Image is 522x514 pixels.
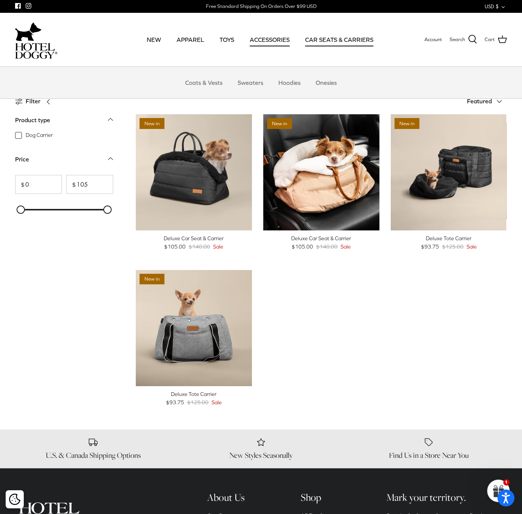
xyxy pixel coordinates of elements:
[243,27,296,52] a: ACCESSORIES
[298,27,380,52] a: CAR SEATS & CARRIERS
[213,27,241,52] a: TOYS
[26,3,31,9] a: Instagram
[267,118,292,129] span: New in
[166,398,184,407] span: $93.75
[140,27,168,52] a: NEW
[212,398,222,407] span: Sale
[136,114,252,230] a: Deluxe Car Seat & Carrier
[15,20,41,43] img: dog-icon.svg
[316,242,338,251] span: $140.00
[26,132,53,139] span: Dog Carrier
[485,35,507,44] a: Cart
[15,181,25,187] span: $
[231,71,270,94] a: Sweaters
[341,242,351,251] span: Sale
[6,490,24,508] div: Cookie policy
[350,437,507,460] a: Find Us in a Store Near You
[350,451,507,460] h6: Find Us in a Store Near You
[136,234,252,251] a: Deluxe Car Seat & Carrier $105.00 $140.00 Sale
[136,390,252,407] a: Deluxe Tote Carrier $93.75 $125.00 Sale
[450,35,477,44] a: Search
[140,118,164,129] span: New in
[15,155,29,164] div: Price
[467,242,477,251] span: Sale
[485,36,495,44] span: Cart
[136,270,252,386] a: Deluxe Tote Carrier
[467,93,507,110] button: Featured
[421,242,439,251] span: $93.75
[170,27,211,52] a: APPAREL
[26,97,40,106] span: Filter
[164,242,186,251] span: $105.00
[467,98,492,104] span: Featured
[140,274,164,285] span: New in
[15,3,21,9] a: Facebook
[292,242,313,251] span: $105.00
[15,92,55,110] a: Filter
[442,242,464,251] span: $125.00
[309,71,344,94] a: Onesies
[391,234,507,242] div: Deluxe Tote Carrier
[9,494,20,505] img: Cookie policy
[136,234,252,242] div: Deluxe Car Seat & Carrier
[263,114,379,230] a: Deluxe Car Seat & Carrier
[386,491,503,504] h6: Mark your territory.
[183,451,339,460] h6: New Styles Seasonally
[15,20,57,59] a: hoteldoggycom
[450,36,465,44] span: Search
[66,175,113,194] input: To
[424,37,442,42] span: Account
[272,71,307,94] a: Hoodies
[207,491,271,504] h6: About Us
[213,242,223,251] span: Sale
[263,234,379,251] a: Deluxe Car Seat & Carrier $105.00 $140.00 Sale
[112,27,408,52] div: Primary navigation
[395,118,419,129] span: New in
[189,242,210,251] span: $140.00
[15,437,172,460] a: U.S. & Canada Shipping Options
[391,234,507,251] a: Deluxe Tote Carrier $93.75 $125.00 Sale
[301,491,356,504] h6: Shop
[136,390,252,398] div: Deluxe Tote Carrier
[15,451,172,460] h6: U.S. & Canada Shipping Options
[206,3,316,10] div: Free Standard Shipping On Orders Over $99 USD
[15,175,62,194] input: From
[67,181,76,187] span: $
[263,234,379,242] div: Deluxe Car Seat & Carrier
[391,114,507,230] a: Deluxe Tote Carrier
[424,36,442,44] a: Account
[187,398,209,407] span: $125.00
[15,153,113,170] a: Price
[15,114,113,131] a: Product type
[206,1,316,12] a: Free Standard Shipping On Orders Over $99 USD
[8,493,21,506] button: Cookie policy
[178,71,229,94] a: Coats & Vests
[15,43,57,59] img: hoteldoggycom
[15,115,50,125] div: Product type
